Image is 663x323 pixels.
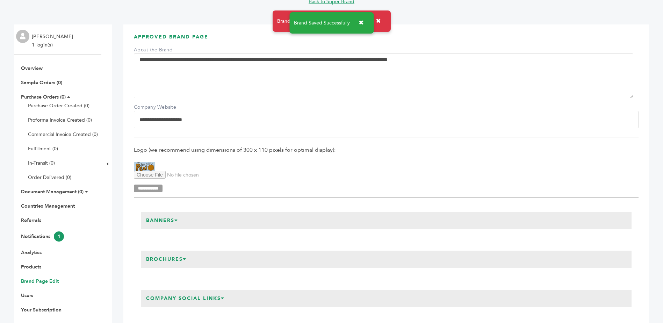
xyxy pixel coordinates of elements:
label: About the Brand [134,46,183,53]
a: Countries Management [21,203,75,209]
h3: APPROVED BRAND PAGE [134,34,639,46]
a: In-Transit (0) [28,160,55,166]
li: [PERSON_NAME] - 1 login(s) [32,33,78,49]
a: Referrals [21,217,41,224]
a: Purchase Order Created (0) [28,102,89,109]
a: Brand Page Edit [21,278,59,285]
a: Commercial Invoice Created (0) [28,131,98,138]
label: Company Website [134,104,183,111]
a: Users [21,292,33,299]
span: Brand Saved Successfully [294,21,350,26]
a: Overview [21,65,43,72]
h3: Company Social Links [141,290,230,307]
img: Korean Juices by Foodot Inc. [134,162,155,171]
a: Your Subscription [21,307,62,313]
a: Sample Orders (0) [21,79,62,86]
a: Purchase Orders (0) [21,94,66,100]
button: ✖ [370,14,386,28]
h3: Banners [141,212,183,229]
a: Order Delivered (0) [28,174,71,181]
h3: Brochures [141,251,192,268]
span: 1 [54,231,64,242]
a: Notifications1 [21,233,64,240]
img: profile.png [16,30,29,43]
a: Proforma Invoice Created (0) [28,117,92,123]
button: ✖ [353,16,369,30]
span: Logo (we recommend using dimensions of 300 x 110 pixels for optimal display): [134,146,639,154]
a: Fulfillment (0) [28,145,58,152]
a: Products [21,264,41,270]
span: Brand Page Edits Approved Successfully [277,18,367,25]
a: Document Management (0) [21,188,84,195]
a: Analytics [21,249,42,256]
